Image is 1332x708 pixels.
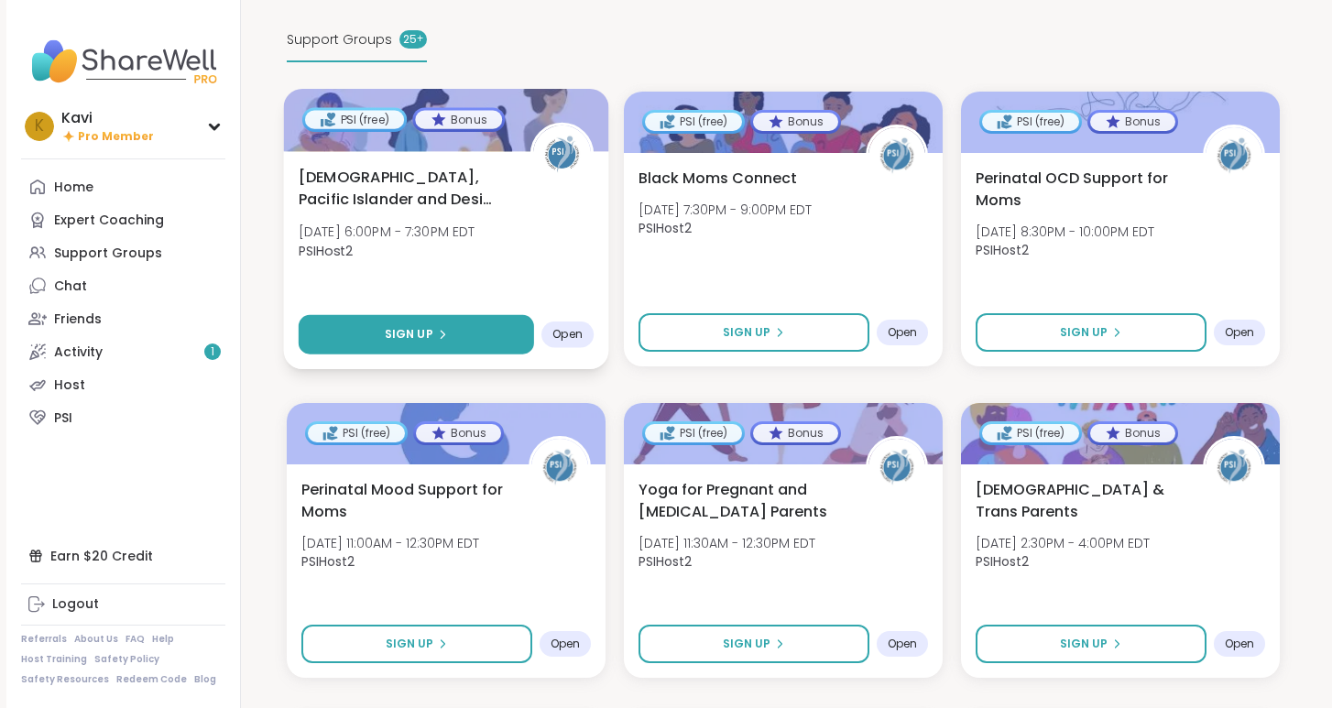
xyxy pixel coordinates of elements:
[868,127,925,184] img: PSIHost2
[299,166,510,211] span: [DEMOGRAPHIC_DATA], Pacific Islander and Desi Moms Support
[211,344,214,360] span: 1
[399,30,427,49] div: 25
[21,368,225,401] a: Host
[976,168,1183,212] span: Perinatal OCD Support for Moms
[976,552,1029,571] b: PSIHost2
[1206,127,1262,184] img: PSIHost2
[287,30,392,49] span: Support Groups
[639,479,846,523] span: Yoga for Pregnant and [MEDICAL_DATA] Parents
[982,113,1079,131] div: PSI (free)
[645,113,742,131] div: PSI (free)
[639,534,815,552] span: [DATE] 11:30AM - 12:30PM EDT
[753,424,838,442] div: Bonus
[54,245,162,263] div: Support Groups
[21,170,225,203] a: Home
[21,539,225,572] div: Earn $20 Credit
[116,673,187,686] a: Redeem Code
[54,376,85,395] div: Host
[1206,439,1262,496] img: PSIHost2
[35,114,44,138] span: K
[1090,424,1175,442] div: Bonus
[386,636,433,652] span: Sign Up
[78,129,154,145] span: Pro Member
[1225,637,1254,651] span: Open
[74,633,118,646] a: About Us
[976,534,1150,552] span: [DATE] 2:30PM - 4:00PM EDT
[54,310,102,329] div: Friends
[54,212,164,230] div: Expert Coaching
[1225,325,1254,340] span: Open
[639,219,692,237] b: PSIHost2
[753,113,838,131] div: Bonus
[21,269,225,302] a: Chat
[152,633,174,646] a: Help
[299,241,353,259] b: PSIHost2
[21,588,225,621] a: Logout
[308,424,405,442] div: PSI (free)
[21,302,225,335] a: Friends
[21,29,225,93] img: ShareWell Nav Logo
[54,278,87,296] div: Chat
[868,439,925,496] img: PSIHost2
[416,424,501,442] div: Bonus
[1060,636,1108,652] span: Sign Up
[21,236,225,269] a: Support Groups
[533,125,591,183] img: PSIHost2
[976,479,1183,523] span: [DEMOGRAPHIC_DATA] & Trans Parents
[54,179,93,197] div: Home
[415,110,502,128] div: Bonus
[1090,113,1175,131] div: Bonus
[639,313,869,352] button: Sign Up
[723,324,770,341] span: Sign Up
[551,637,580,651] span: Open
[888,637,917,651] span: Open
[54,409,72,428] div: PSI
[52,595,99,614] div: Logout
[94,653,159,666] a: Safety Policy
[982,424,1079,442] div: PSI (free)
[54,343,103,362] div: Activity
[723,636,770,652] span: Sign Up
[21,653,87,666] a: Host Training
[976,313,1206,352] button: Sign Up
[639,201,812,219] span: [DATE] 7:30PM - 9:00PM EDT
[645,424,742,442] div: PSI (free)
[385,326,433,343] span: Sign Up
[976,625,1206,663] button: Sign Up
[61,108,154,128] div: Kavi
[21,335,225,368] a: Activity1
[21,673,109,686] a: Safety Resources
[299,315,534,354] button: Sign Up
[21,203,225,236] a: Expert Coaching
[639,168,797,190] span: Black Moms Connect
[639,625,869,663] button: Sign Up
[888,325,917,340] span: Open
[301,625,532,663] button: Sign Up
[126,633,145,646] a: FAQ
[305,110,404,128] div: PSI (free)
[21,633,67,646] a: Referrals
[976,223,1154,241] span: [DATE] 8:30PM - 10:00PM EDT
[301,534,479,552] span: [DATE] 11:00AM - 12:30PM EDT
[21,401,225,434] a: PSI
[976,241,1029,259] b: PSIHost2
[1060,324,1108,341] span: Sign Up
[639,552,692,571] b: PSIHost2
[552,327,583,342] span: Open
[417,31,423,48] pre: +
[301,479,508,523] span: Perinatal Mood Support for Moms
[194,673,216,686] a: Blog
[301,552,355,571] b: PSIHost2
[531,439,588,496] img: PSIHost2
[299,223,475,241] span: [DATE] 6:00PM - 7:30PM EDT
